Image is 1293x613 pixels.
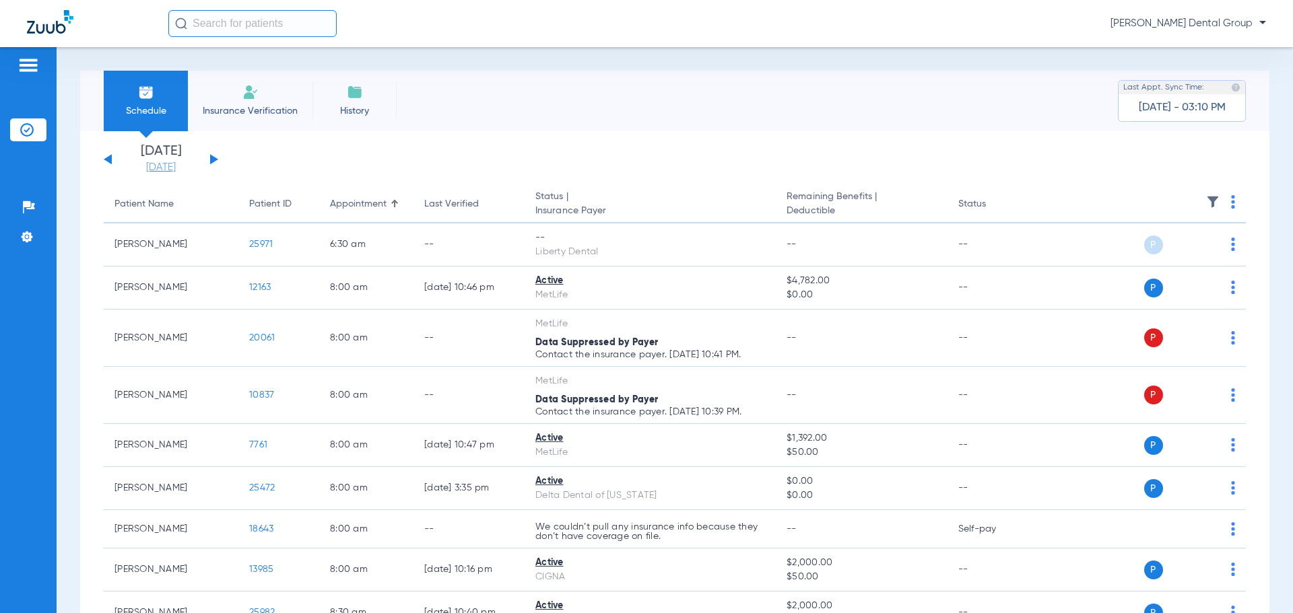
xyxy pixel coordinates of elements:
[787,570,936,584] span: $50.00
[787,445,936,460] span: $50.00
[249,197,308,211] div: Patient ID
[535,431,765,445] div: Active
[535,570,765,584] div: CIGNA
[948,367,1038,424] td: --
[1123,81,1204,94] span: Last Appt. Sync Time:
[319,310,413,367] td: 8:00 AM
[1206,195,1220,209] img: filter.svg
[104,548,238,591] td: [PERSON_NAME]
[249,524,273,534] span: 18643
[1144,436,1163,455] span: P
[948,223,1038,266] td: --
[1231,388,1235,402] img: group-dot-blue.svg
[18,57,39,73] img: hamburger-icon
[413,310,525,367] td: --
[787,390,797,400] span: --
[249,283,271,292] span: 12163
[413,266,525,310] td: [DATE] 10:46 PM
[104,510,238,548] td: [PERSON_NAME]
[535,245,765,259] div: Liberty Dental
[1226,548,1293,613] iframe: Chat Widget
[319,223,413,266] td: 6:30 AM
[114,104,178,118] span: Schedule
[1231,438,1235,452] img: group-dot-blue.svg
[319,424,413,467] td: 8:00 AM
[948,424,1038,467] td: --
[535,599,765,613] div: Active
[319,510,413,548] td: 8:00 AM
[104,266,238,310] td: [PERSON_NAME]
[319,367,413,424] td: 8:00 AM
[413,548,525,591] td: [DATE] 10:16 PM
[319,467,413,510] td: 8:00 AM
[1231,281,1235,294] img: group-dot-blue.svg
[535,445,765,460] div: MetLife
[1231,522,1235,536] img: group-dot-blue.svg
[535,317,765,331] div: MetLife
[948,548,1038,591] td: --
[413,467,525,510] td: [DATE] 3:35 PM
[535,288,765,302] div: MetLife
[104,223,238,266] td: [PERSON_NAME]
[787,204,936,218] span: Deductible
[787,431,936,445] span: $1,392.00
[1144,279,1163,297] span: P
[787,333,797,342] span: --
[424,197,479,211] div: Last Verified
[525,186,776,223] th: Status |
[1231,481,1235,495] img: group-dot-blue.svg
[1231,331,1235,345] img: group-dot-blue.svg
[413,223,525,266] td: --
[776,186,947,223] th: Remaining Benefits |
[787,274,936,288] span: $4,782.00
[424,197,514,211] div: Last Verified
[1144,328,1163,347] span: P
[535,274,765,288] div: Active
[249,333,275,342] span: 20061
[347,84,363,100] img: History
[330,197,403,211] div: Appointment
[198,104,302,118] span: Insurance Verification
[104,467,238,510] td: [PERSON_NAME]
[104,424,238,467] td: [PERSON_NAME]
[242,84,259,100] img: Manual Insurance Verification
[535,489,765,503] div: Delta Dental of [US_STATE]
[319,266,413,310] td: 8:00 AM
[787,240,797,249] span: --
[1231,83,1240,92] img: last sync help info
[535,407,765,417] p: Contact the insurance payer. [DATE] 10:39 PM.
[319,548,413,591] td: 8:00 AM
[121,145,201,174] li: [DATE]
[1144,561,1163,579] span: P
[1144,479,1163,498] span: P
[175,17,187,30] img: Search Icon
[787,489,936,503] span: $0.00
[787,599,936,613] span: $2,000.00
[168,10,337,37] input: Search for patients
[249,440,267,449] span: 7761
[787,524,797,534] span: --
[535,231,765,245] div: --
[121,161,201,174] a: [DATE]
[535,556,765,570] div: Active
[535,204,765,218] span: Insurance Payer
[249,565,273,574] span: 13985
[1144,236,1163,254] span: P
[249,483,275,493] span: 25472
[787,556,936,570] span: $2,000.00
[114,197,174,211] div: Patient Name
[413,424,525,467] td: [DATE] 10:47 PM
[948,186,1038,223] th: Status
[948,510,1038,548] td: Self-pay
[1231,195,1235,209] img: group-dot-blue.svg
[27,10,73,34] img: Zuub Logo
[948,310,1038,367] td: --
[104,310,238,367] td: [PERSON_NAME]
[535,474,765,489] div: Active
[948,467,1038,510] td: --
[249,390,274,400] span: 10837
[1144,386,1163,404] span: P
[535,374,765,388] div: MetLife
[787,474,936,489] span: $0.00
